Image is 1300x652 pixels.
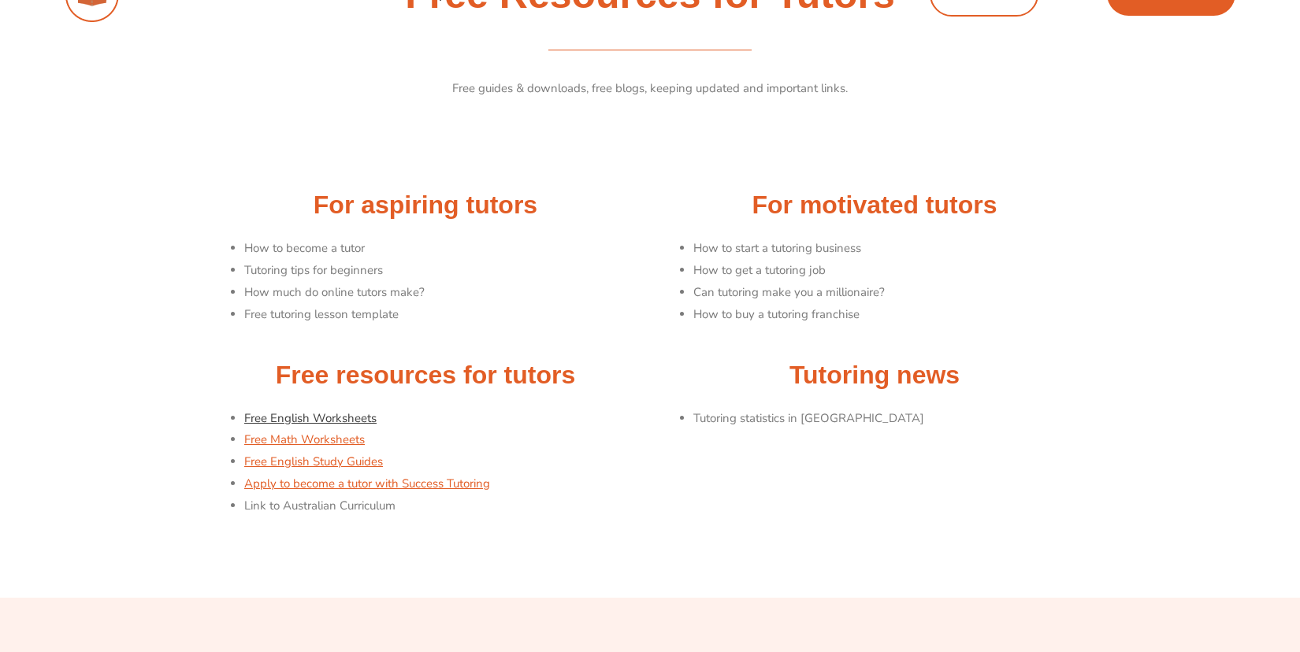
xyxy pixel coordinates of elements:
[658,189,1091,222] h2: For motivated tutors
[693,408,1091,430] li: Tutoring statistics in [GEOGRAPHIC_DATA]
[693,260,1091,282] li: How to get a tutoring job
[209,78,1091,100] p: Free guides & downloads, free blogs, keeping updated and important links.
[244,476,490,491] a: Apply to become a tutor with Success Tutoring
[244,304,642,326] li: Free tutoring lesson template
[693,238,1091,260] li: How to start a tutoring business
[209,359,642,392] h2: Free resources for tutors
[244,282,642,304] li: How much do online tutors make?
[658,359,1091,392] h2: Tutoring news
[244,432,365,447] a: Free Math Worksheets
[693,304,1091,326] li: How to buy a tutoring franchise
[209,189,642,222] h2: For aspiring tutors
[693,282,1091,304] li: Can tutoring make you a millionaire?
[244,238,642,260] li: How to become a tutor
[244,495,642,517] li: Link to Australian Curriculum
[244,260,642,282] li: Tutoring tips for beginners
[244,410,377,426] a: Free English Worksheets
[244,454,383,469] a: Free English Study Guides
